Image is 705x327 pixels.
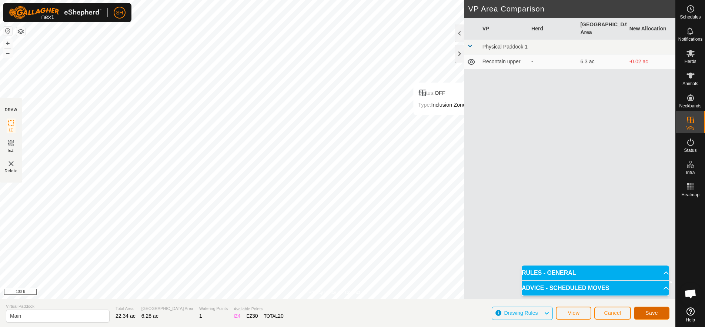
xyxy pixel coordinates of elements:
[16,27,25,36] button: Map Layers
[199,306,228,312] span: Watering Points
[141,306,193,312] span: [GEOGRAPHIC_DATA] Area
[679,283,702,305] div: Open chat
[480,18,528,40] th: VP
[522,266,669,280] p-accordion-header: RULES - GENERAL
[568,310,579,316] span: View
[5,107,17,113] div: DRAW
[686,126,694,130] span: VPs
[116,306,136,312] span: Total Area
[418,100,466,109] div: Inclusion Zone
[604,310,621,316] span: Cancel
[627,18,675,40] th: New Allocation
[116,9,123,17] span: SH
[522,285,609,291] span: ADVICE - SCHEDULED MOVES
[522,281,669,296] p-accordion-header: ADVICE - SCHEDULED MOVES
[199,313,202,319] span: 1
[278,313,284,319] span: 20
[234,306,284,312] span: Available Points
[7,159,16,168] img: VP
[681,193,699,197] span: Heatmap
[345,289,367,296] a: Contact Us
[678,37,702,41] span: Notifications
[645,310,658,316] span: Save
[247,312,258,320] div: EZ
[308,289,336,296] a: Privacy Policy
[522,270,576,276] span: RULES - GENERAL
[6,303,110,310] span: Virtual Paddock
[9,148,14,153] span: EZ
[5,168,18,174] span: Delete
[531,58,574,66] div: -
[676,304,705,325] a: Help
[418,102,431,108] label: Type:
[634,307,669,320] button: Save
[686,170,695,175] span: Infra
[684,148,696,153] span: Status
[234,312,240,320] div: IZ
[141,313,158,319] span: 6.28 ac
[116,313,136,319] span: 22.34 ac
[684,59,696,64] span: Herds
[468,4,675,13] h2: VP Area Comparison
[264,312,284,320] div: TOTAL
[577,18,626,40] th: [GEOGRAPHIC_DATA] Area
[556,307,591,320] button: View
[577,54,626,69] td: 6.3 ac
[482,44,528,50] span: Physical Paddock 1
[686,318,695,322] span: Help
[252,313,258,319] span: 30
[3,27,12,36] button: Reset Map
[238,313,241,319] span: 4
[504,310,538,316] span: Drawing Rules
[418,89,466,97] div: OFF
[627,54,675,69] td: -0.02 ac
[679,104,701,108] span: Neckbands
[3,49,12,57] button: –
[528,18,577,40] th: Herd
[480,54,528,69] td: Recontain upper
[9,6,101,19] img: Gallagher Logo
[682,81,698,86] span: Animals
[594,307,631,320] button: Cancel
[3,39,12,48] button: +
[9,127,13,133] span: IZ
[680,15,701,19] span: Schedules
